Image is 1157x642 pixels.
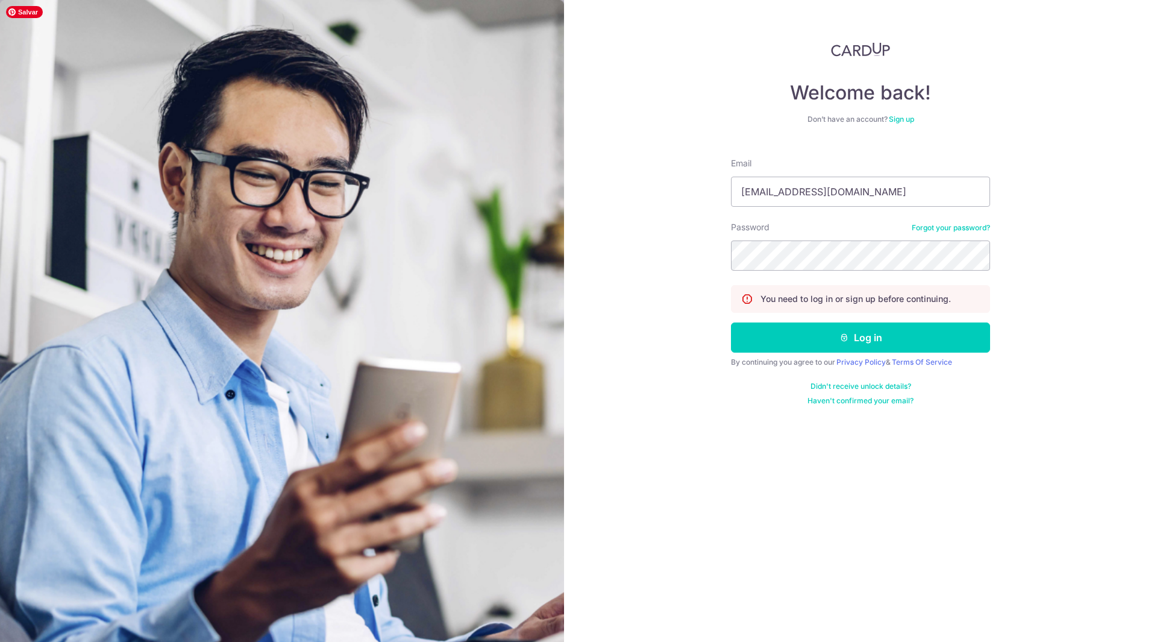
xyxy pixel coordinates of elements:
label: Password [731,221,770,233]
a: Privacy Policy [836,357,886,367]
label: Email [731,157,751,169]
input: Enter your Email [731,177,990,207]
div: By continuing you agree to our & [731,357,990,367]
button: Log in [731,323,990,353]
div: Don’t have an account? [731,115,990,124]
img: CardUp Logo [831,42,890,57]
span: Salvar [6,6,43,18]
a: Forgot your password? [912,223,990,233]
p: You need to log in or sign up before continuing. [760,293,951,305]
a: Haven't confirmed your email? [807,396,914,406]
a: Terms Of Service [892,357,952,367]
h4: Welcome back! [731,81,990,105]
a: Sign up [889,115,914,124]
a: Didn't receive unlock details? [811,382,911,391]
